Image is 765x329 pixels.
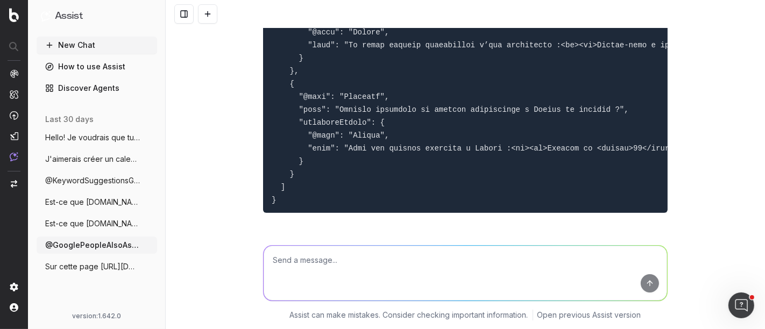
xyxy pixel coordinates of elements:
button: Est-ce que [DOMAIN_NAME] se positionne sur [37,194,157,211]
span: @GooglePeopleAlsoAsk quelles sont les qu [45,240,140,251]
img: Intelligence [10,90,18,99]
img: Setting [10,283,18,291]
img: My account [10,303,18,312]
span: Est-ce que [DOMAIN_NAME] se positionne sur [45,218,140,229]
p: Assist can make mistakes. Consider checking important information. [290,310,528,320]
div: version: 1.642.0 [41,312,153,320]
button: New Chat [37,37,157,54]
a: How to use Assist [37,58,157,75]
a: Open previous Assist version [537,310,641,320]
img: Switch project [11,180,17,188]
button: Est-ce que [DOMAIN_NAME] se positionne sur [37,215,157,232]
iframe: Intercom live chat [728,292,754,318]
img: Botify logo [9,8,19,22]
button: J'aimerais créer un calendrier éditorial [37,151,157,168]
img: Studio [10,132,18,140]
img: Assist [10,152,18,161]
button: @KeywordSuggestionsGoogleAdsPlanner quel [37,172,157,189]
span: last 30 days [45,114,94,125]
img: Activation [10,111,18,120]
button: @GooglePeopleAlsoAsk quelles sont les qu [37,237,157,254]
h3: Instructions pour l'implémentation : [263,230,668,247]
button: Hello! Je voudrais que tu analyses l'ens [37,129,157,146]
span: Est-ce que [DOMAIN_NAME] se positionne sur [45,197,140,208]
span: J'aimerais créer un calendrier éditorial [45,154,140,164]
span: @KeywordSuggestionsGoogleAdsPlanner quel [45,175,140,186]
button: Sur cette page [URL][DOMAIN_NAME] [37,258,157,275]
button: Assist [41,9,153,24]
img: Assist [41,11,51,21]
img: Analytics [10,69,18,78]
h1: Assist [55,9,83,24]
span: Sur cette page [URL][DOMAIN_NAME] [45,261,140,272]
a: Discover Agents [37,80,157,97]
span: Hello! Je voudrais que tu analyses l'ens [45,132,140,143]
